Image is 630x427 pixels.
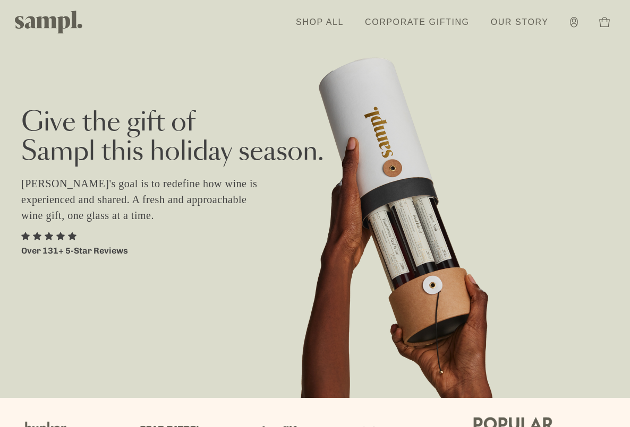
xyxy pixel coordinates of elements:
h2: Give the gift of Sampl this holiday season. [21,109,609,167]
a: Our Story [486,11,554,34]
a: Shop All [291,11,349,34]
p: [PERSON_NAME]'s goal is to redefine how wine is experienced and shared. A fresh and approachable ... [21,176,271,223]
p: Over 131+ 5-Star Reviews [21,245,128,257]
a: Corporate Gifting [360,11,475,34]
img: Sampl logo [15,11,83,33]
